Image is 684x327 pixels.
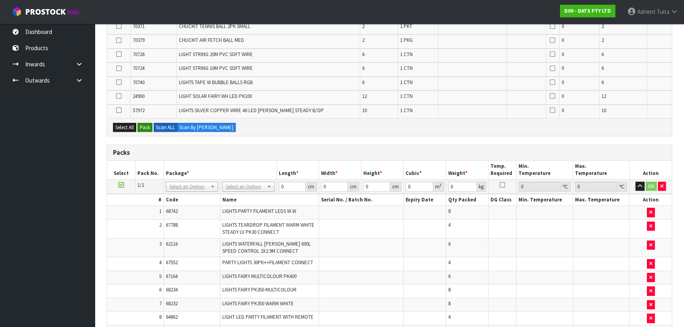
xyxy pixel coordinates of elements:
label: Scan By [PERSON_NAME] [177,123,236,132]
span: LIGHTS FAIRY PK350 MULTICOLOUR [222,286,297,293]
th: DG Class [488,194,517,206]
a: D00 - DATS PTY LTD [560,5,615,17]
th: Temp. Required [488,161,517,179]
th: Max. Temperature [573,194,630,206]
h3: Packs [113,149,666,156]
span: 12 [362,93,367,100]
span: 24900 [133,93,145,100]
span: 6 [448,241,451,247]
span: 0 [562,93,564,100]
div: m [433,182,444,192]
th: Code [163,194,220,206]
span: LIGHTS TAPE W BUBBLE BALLS RGB [179,79,253,86]
span: 68232 [166,300,178,307]
span: 68234 [166,286,178,293]
span: 70724 [133,65,145,71]
span: 1 CTN [400,107,413,114]
th: Name [220,194,319,206]
span: 57972 [133,107,145,114]
span: Select an Option [169,182,207,192]
span: 64862 [166,314,178,320]
span: LIGHTS SILVER COPPER WIRE 40 LED [PERSON_NAME] STEADY B/OP [179,107,324,114]
span: 8 [448,208,451,214]
img: cube-alt.png [12,7,22,17]
span: 0 [562,79,564,86]
span: 4 [448,259,451,266]
span: 1 CTN [400,93,413,100]
div: ℃ [617,182,627,192]
span: LIGHTS FAIRY MULTICOLOUR PK400 [222,273,297,280]
span: 70726 [133,51,145,58]
span: LIGHTS TEARDROP FILAMENT WARM WHITE STEADY LV PK30 CONNECT [222,222,314,235]
span: LIGHT SOLAR FAIRY WH LED PK100 [179,93,252,100]
span: 5 [159,273,162,280]
strong: D00 - DATS PTY LTD [564,8,611,14]
span: CHUCKIT TENNIS BALL 2PK SMALL [179,23,250,30]
span: 1 CTN [400,51,413,58]
span: Select an Option [226,182,264,192]
span: 8 [448,286,451,293]
span: 6 [362,79,365,86]
label: Scan ALL [154,123,177,132]
th: Height [361,161,404,179]
span: 6 [601,65,604,71]
span: 10 [601,107,606,114]
span: 67164 [166,273,178,280]
span: 7 [159,300,162,307]
th: Max. Temperature [573,161,630,179]
th: Min. Temperature [517,161,573,179]
span: 8 [448,300,451,307]
span: 2 [159,222,162,228]
span: LIGHT STRING 10M PVC SOFT WIRE [179,65,253,71]
th: Serial No. / Batch No. [319,194,404,206]
span: 2 [362,37,365,43]
button: Select All [113,123,136,132]
sup: 3 [440,182,442,188]
span: 70379 [133,37,145,43]
span: 3 [159,241,162,247]
span: Adrient [637,8,656,15]
th: Weight [446,161,488,179]
span: Tuita [657,8,669,15]
div: kg [477,182,486,192]
th: Action [630,194,672,206]
span: 70740 [133,79,145,86]
span: LIGHTS WATERFALL [PERSON_NAME] 600L SPEED CONTROL 2X2.9M CONNECT [222,241,311,254]
span: 6 [448,273,451,280]
span: 8 [159,314,162,320]
span: 6 [601,79,604,86]
th: Qty Packed [446,194,488,206]
span: 6 [362,51,365,58]
span: PARTY LIGHTS 30PK++FILAMENT CONNECT [222,259,313,266]
span: 1/1 [137,182,144,188]
span: 4 [448,314,451,320]
span: 67552 [166,259,178,266]
th: Min. Temperature [517,194,573,206]
th: Package [163,161,276,179]
th: Action [630,161,672,179]
button: OK [646,182,657,191]
span: 6 [601,51,604,58]
th: Expiry Date [404,194,446,206]
span: 67788 [166,222,178,228]
span: 4 [159,259,162,266]
div: cm [306,182,317,192]
span: ProStock [25,7,66,17]
span: LIGHT STRING 20M PVC SOFT WIRE [179,51,253,58]
span: 6 [159,286,162,293]
span: 2 [601,37,604,43]
span: 0 [562,51,564,58]
span: LIGHT LED PARTY FILAMENT WITH REMOTE [222,314,314,320]
span: 1 [159,208,162,214]
th: # [107,194,163,206]
span: 68742 [166,208,178,214]
th: Width [319,161,361,179]
span: 0 [562,107,564,114]
span: 1 CTN [400,79,413,86]
span: 1 PKG [400,37,413,43]
span: 6 [362,65,365,71]
span: 0 [562,37,564,43]
span: LIGHTS FAIRY PK350 WARM WHITE [222,300,294,307]
th: Pack No. [135,161,164,179]
div: cm [390,182,401,192]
